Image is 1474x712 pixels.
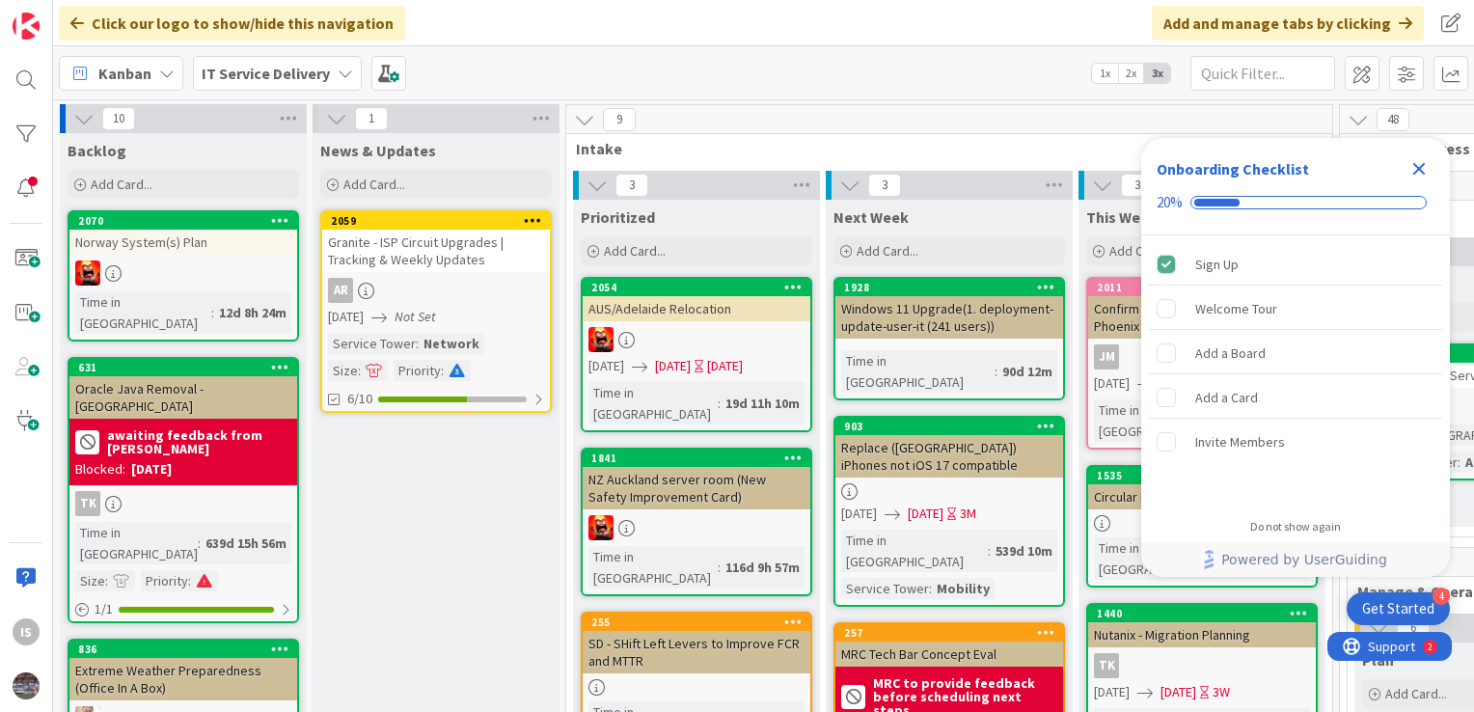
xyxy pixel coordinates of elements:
[347,389,372,409] span: 6/10
[857,242,918,260] span: Add Card...
[835,642,1063,667] div: MRC Tech Bar Concept Eval
[576,139,1308,158] span: Intake
[1160,682,1196,702] span: [DATE]
[13,13,40,40] img: Visit kanbanzone.com
[844,281,1063,294] div: 1928
[13,618,40,645] div: Is
[1088,484,1316,509] div: Circular EntraID References
[322,278,550,303] div: AR
[1092,64,1118,83] span: 1x
[201,533,291,554] div: 639d 15h 56m
[583,631,810,673] div: SD - SHift Left Levers to Improve FCR and MTTR
[615,174,648,197] span: 3
[328,360,358,381] div: Size
[718,393,721,414] span: :
[603,108,636,131] span: 9
[1195,342,1266,365] div: Add a Board
[1088,622,1316,647] div: Nutanix - Migration Planning
[1088,605,1316,647] div: 1440Nutanix - Migration Planning
[841,350,995,393] div: Time in [GEOGRAPHIC_DATA]
[416,333,419,354] span: :
[214,302,291,323] div: 12d 8h 24m
[322,212,550,272] div: 2059Granite - ISP Circuit Upgrades | Tracking & Weekly Updates
[198,533,201,554] span: :
[68,141,126,160] span: Backlog
[1149,288,1442,330] div: Welcome Tour is incomplete.
[102,107,135,130] span: 10
[328,333,416,354] div: Service Tower
[1088,467,1316,484] div: 1535
[441,360,444,381] span: :
[1097,281,1316,294] div: 2011
[844,626,1063,640] div: 257
[1195,253,1239,276] div: Sign Up
[355,107,388,130] span: 1
[588,515,614,540] img: VN
[59,6,405,41] div: Click our logo to show/hide this navigation
[591,452,810,465] div: 1841
[78,361,297,374] div: 631
[41,3,88,26] span: Support
[1404,153,1434,184] div: Close Checklist
[844,420,1063,433] div: 903
[1397,616,1430,640] span: 6
[75,570,105,591] div: Size
[1213,682,1230,702] div: 3W
[1097,469,1316,482] div: 1535
[583,450,810,467] div: 1841
[69,359,297,419] div: 631Oracle Java Removal - [GEOGRAPHIC_DATA]
[588,382,718,424] div: Time in [GEOGRAPHIC_DATA]
[131,459,172,479] div: [DATE]
[98,62,151,85] span: Kanban
[588,356,624,376] span: [DATE]
[841,578,929,599] div: Service Tower
[1094,399,1223,442] div: Time in [GEOGRAPHIC_DATA]
[343,176,405,193] span: Add Card...
[868,174,901,197] span: 3
[583,614,810,631] div: 255
[833,207,909,227] span: Next Week
[1195,430,1285,453] div: Invite Members
[91,176,152,193] span: Add Card...
[835,296,1063,339] div: Windows 11 Upgrade(1. deployment-update-user-it (241 users))
[69,359,297,376] div: 631
[1362,599,1434,618] div: Get Started
[322,230,550,272] div: Granite - ISP Circuit Upgrades | Tracking & Weekly Updates
[358,360,361,381] span: :
[69,212,297,230] div: 2070
[583,467,810,509] div: NZ Auckland server room (New Safety Improvement Card)
[75,291,211,334] div: Time in [GEOGRAPHIC_DATA]
[188,570,191,591] span: :
[1149,243,1442,286] div: Sign Up is complete.
[1088,467,1316,509] div: 1535Circular EntraID References
[718,557,721,578] span: :
[75,491,100,516] div: TK
[69,212,297,255] div: 2070Norway System(s) Plan
[991,540,1057,561] div: 539d 10m
[835,418,1063,478] div: 903Replace ([GEOGRAPHIC_DATA]) iPhones not iOS 17 compatible
[69,597,297,621] div: 1/1
[100,8,105,23] div: 2
[105,570,108,591] span: :
[328,278,353,303] div: AR
[69,491,297,516] div: TK
[583,296,810,321] div: AUS/Adelaide Relocation
[583,327,810,352] div: VN
[583,614,810,673] div: 255SD - SHift Left Levers to Improve FCR and MTTR
[583,450,810,509] div: 1841NZ Auckland server room (New Safety Improvement Card)
[1141,542,1450,577] div: Footer
[581,207,655,227] span: Prioritized
[604,242,666,260] span: Add Card...
[1141,235,1450,507] div: Checklist items
[1195,297,1277,320] div: Welcome Tour
[95,599,113,619] span: 1 / 1
[69,641,297,700] div: 836Extreme Weather Preparedness (Office In A Box)
[211,302,214,323] span: :
[707,356,743,376] div: [DATE]
[1094,537,1216,580] div: Time in [GEOGRAPHIC_DATA]
[69,230,297,255] div: Norway System(s) Plan
[1221,548,1387,571] span: Powered by UserGuiding
[1094,373,1130,394] span: [DATE]
[1088,605,1316,622] div: 1440
[78,214,297,228] div: 2070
